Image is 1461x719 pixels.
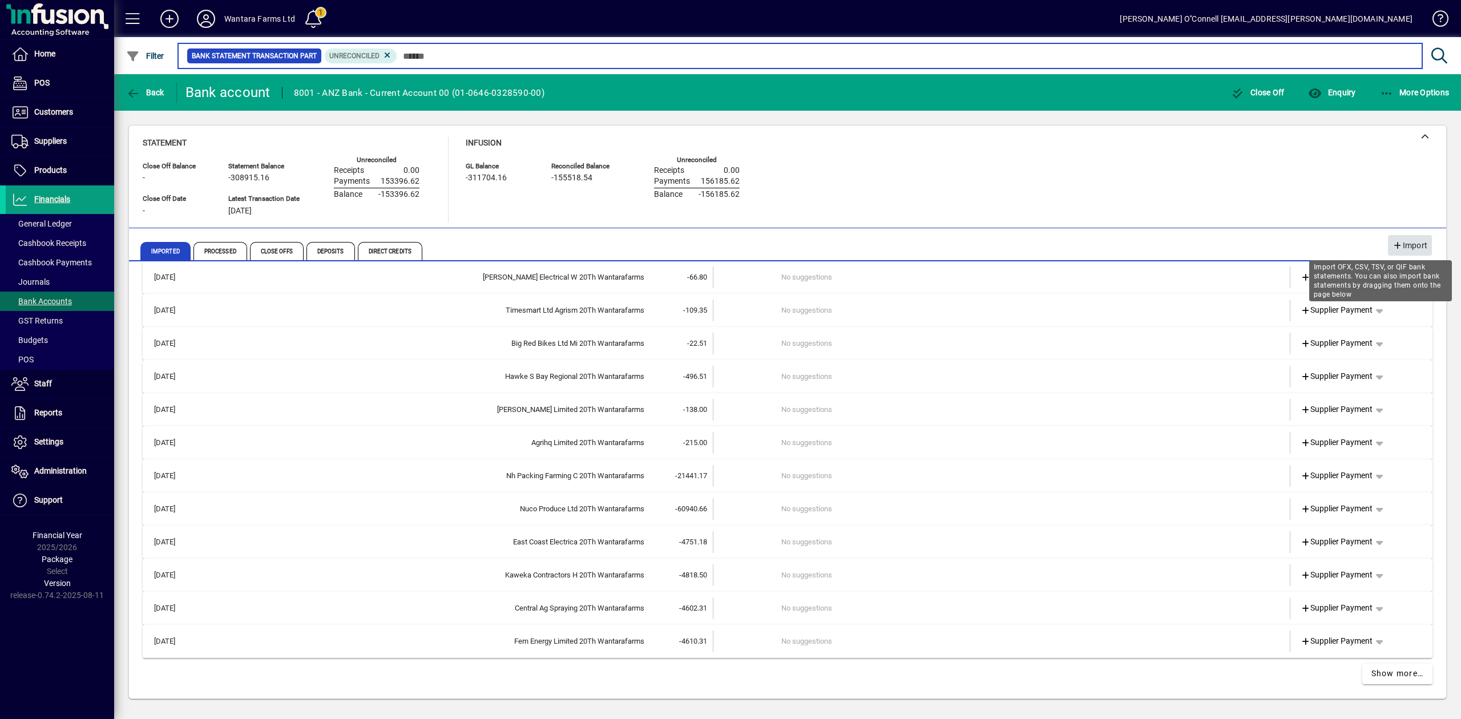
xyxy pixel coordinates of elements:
td: [DATE] [148,531,202,553]
td: No suggestions [781,432,1224,454]
label: Unreconciled [677,156,717,164]
span: Settings [34,437,63,446]
td: [DATE] [148,498,202,520]
span: - [143,207,145,216]
a: Staff [6,370,114,398]
span: Cashbook Receipts [11,239,86,248]
td: [DATE] [148,432,202,454]
a: Reports [6,399,114,427]
span: Supplier Payment [1301,304,1373,316]
span: General Ledger [11,219,72,228]
mat-expansion-panel-header: [DATE]Fern Energy Limited 20Th Wantarafarms-4610.31No suggestionsSupplier Payment [143,625,1432,658]
a: Customers [6,98,114,127]
div: 8001 - ANZ Bank - Current Account 00 (01-0646-0328590-00) [294,84,544,102]
a: Supplier Payment [1296,333,1378,354]
a: Supplier Payment [1296,532,1378,552]
button: Add [151,9,188,29]
span: Deposits [306,242,355,260]
td: No suggestions [781,531,1224,553]
a: Settings [6,428,114,457]
button: Profile [188,9,224,29]
app-page-header-button: Back [114,82,177,103]
span: Enquiry [1308,88,1355,97]
a: Cashbook Receipts [6,233,114,253]
span: Suppliers [34,136,67,146]
mat-expansion-panel-header: [DATE]Big Red Bikes Ltd Mi 20Th Wantarafarms-22.51No suggestionsSupplier Payment [143,327,1432,360]
a: Supplier Payment [1296,466,1378,486]
div: Agrihq Limited 20Th Wantarafarms [202,437,644,449]
div: Bank account [185,83,271,102]
mat-expansion-panel-header: [DATE]Hawke S Bay Regional 20Th Wantarafarms-496.51No suggestionsSupplier Payment [143,360,1432,393]
span: GST Returns [11,316,63,325]
span: Financials [34,195,70,204]
span: -155518.54 [551,173,592,183]
td: No suggestions [781,498,1224,520]
span: Close Off Date [143,195,211,203]
td: [DATE] [148,300,202,321]
span: -138.00 [683,405,707,414]
span: Supplier Payment [1301,635,1373,647]
td: [DATE] [148,465,202,487]
span: -215.00 [683,438,707,447]
span: -496.51 [683,372,707,381]
mat-expansion-panel-header: [DATE]Central Ag Spraying 20Th Wantarafarms-4602.31No suggestionsSupplier Payment [143,592,1432,625]
span: Supplier Payment [1301,271,1373,283]
span: Cashbook Payments [11,258,92,267]
span: Payments [334,177,370,186]
td: [DATE] [148,631,202,652]
a: Suppliers [6,127,114,156]
button: Filter [123,46,167,66]
span: Supplier Payment [1301,337,1373,349]
a: Show more… [1362,664,1433,684]
span: Direct Credits [358,242,422,260]
a: Supplier Payment [1296,631,1378,652]
td: [DATE] [148,564,202,586]
td: No suggestions [781,399,1224,421]
button: Import [1388,235,1432,256]
span: Supplier Payment [1301,569,1373,581]
span: -153396.62 [378,190,419,199]
span: -60940.66 [675,504,707,513]
span: Bank Accounts [11,297,72,306]
span: Budgets [11,336,48,345]
a: Supplier Payment [1296,267,1378,288]
span: [DATE] [228,207,252,216]
a: Supplier Payment [1296,399,1378,420]
mat-expansion-panel-header: [DATE][PERSON_NAME] Limited 20Th Wantarafarms-138.00No suggestionsSupplier Payment [143,393,1432,426]
div: Richard Ede Limited 20Th Wantarafarms [202,404,644,415]
td: No suggestions [781,300,1224,321]
span: Supplier Payment [1301,437,1373,449]
span: - [143,173,145,183]
a: Products [6,156,114,185]
span: -308915.16 [228,173,269,183]
mat-expansion-panel-header: [DATE]Nuco Produce Ltd 20Th Wantarafarms-60940.66No suggestionsSupplier Payment [143,492,1432,526]
span: Staff [34,379,52,388]
mat-expansion-panel-header: [DATE]Kaweka Contractors H 20Th Wantarafarms-4818.50No suggestionsSupplier Payment [143,559,1432,592]
button: Close Off [1228,82,1288,103]
span: Reconciled Balance [551,163,620,170]
span: Supplier Payment [1301,370,1373,382]
span: Administration [34,466,87,475]
mat-chip: Reconciliation Status: Unreconciled [325,49,397,63]
span: Supplier Payment [1301,403,1373,415]
mat-expansion-panel-header: [DATE][PERSON_NAME] Electrical W 20Th Wantarafarms-66.80No suggestionsSupplier Payment [143,261,1432,294]
span: 156185.62 [701,177,740,186]
span: -4751.18 [679,538,707,546]
span: Processed [193,242,247,260]
span: -4818.50 [679,571,707,579]
div: East Coast Electrica 20Th Wantarafarms [202,536,644,548]
label: Unreconciled [357,156,397,164]
a: Budgets [6,330,114,350]
a: Home [6,40,114,68]
span: -109.35 [683,306,707,314]
a: Cashbook Payments [6,253,114,272]
span: Support [34,495,63,504]
td: [DATE] [148,597,202,619]
span: Bank Statement Transaction Part [192,50,317,62]
span: POS [11,355,34,364]
a: Supplier Payment [1296,366,1378,387]
div: Nh Packing Farming C 20Th Wantarafarms [202,470,644,482]
a: Support [6,486,114,515]
span: Show more… [1371,668,1424,680]
td: No suggestions [781,564,1224,586]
